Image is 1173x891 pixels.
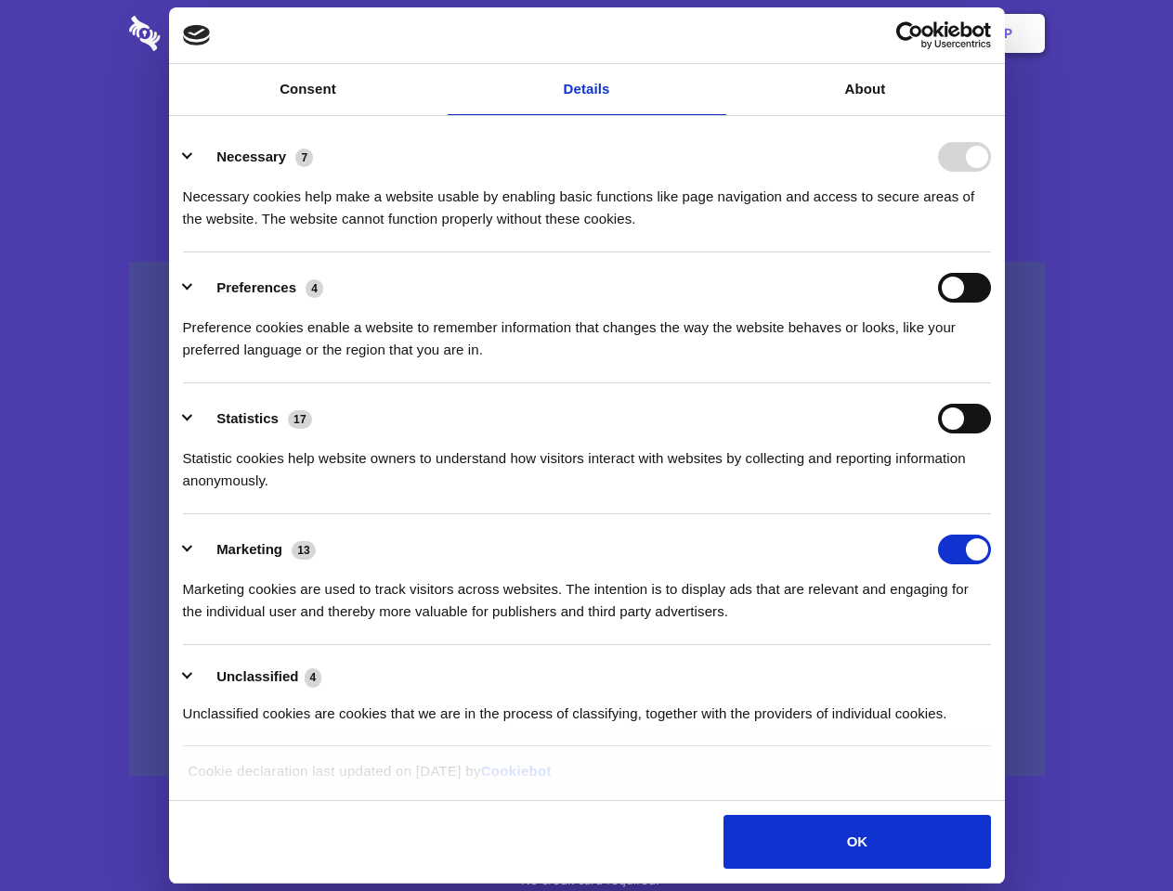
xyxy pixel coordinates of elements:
label: Necessary [216,148,286,164]
a: Usercentrics Cookiebot - opens in a new window [828,21,991,49]
h1: Eliminate Slack Data Loss. [129,84,1045,150]
button: Preferences (4) [183,273,335,303]
button: Statistics (17) [183,404,324,433]
span: 17 [288,410,312,429]
button: Unclassified (4) [183,665,333,689]
span: 13 [292,541,316,560]
span: 7 [295,148,313,167]
label: Marketing [216,541,282,557]
div: Preference cookies enable a website to remember information that changes the way the website beha... [183,303,991,361]
a: About [726,64,1005,115]
span: 4 [306,279,323,298]
div: Statistic cookies help website owners to understand how visitors interact with websites by collec... [183,433,991,492]
img: logo [183,25,211,45]
label: Preferences [216,279,296,295]
div: Unclassified cookies are cookies that we are in the process of classifying, together with the pro... [183,689,991,725]
a: Login [842,5,923,62]
iframe: Drift Widget Chat Controller [1080,798,1151,869]
label: Statistics [216,410,279,426]
div: Necessary cookies help make a website usable by enabling basic functions like page navigation and... [183,172,991,230]
button: OK [723,815,990,869]
a: Contact [753,5,839,62]
a: Details [448,64,726,115]
div: Marketing cookies are used to track visitors across websites. The intention is to display ads tha... [183,564,991,623]
a: Consent [169,64,448,115]
a: Pricing [545,5,626,62]
img: logo-wordmark-white-trans-d4663122ce5f474addd5e946df7df03e33cb6a1c49d2221995e7729f52c070b2.svg [129,16,288,51]
h4: Auto-redaction of sensitive data, encrypted data sharing and self-destructing private chats. Shar... [129,169,1045,230]
button: Marketing (13) [183,535,328,564]
div: Cookie declaration last updated on [DATE] by [174,760,999,796]
span: 4 [305,668,322,687]
button: Necessary (7) [183,142,325,172]
a: Cookiebot [481,763,552,779]
a: Wistia video thumbnail [129,262,1045,777]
